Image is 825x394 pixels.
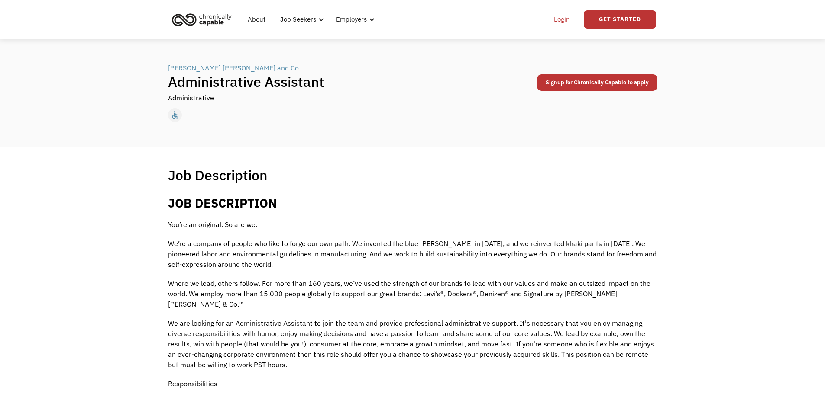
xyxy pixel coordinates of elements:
[169,10,234,29] img: Chronically Capable logo
[168,195,277,211] b: JOB DESCRIPTION
[168,73,535,90] h1: Administrative Assistant
[331,6,377,33] div: Employers
[537,74,657,91] a: Signup for Chronically Capable to apply
[168,318,657,370] p: We are looking for an Administrative Assistant to join the team and provide professional administ...
[168,219,657,230] p: You’re an original. So are we.
[584,10,656,29] a: Get Started
[168,167,268,184] h1: Job Description
[168,63,301,73] a: [PERSON_NAME] [PERSON_NAME] and Co
[336,14,367,25] div: Employers
[168,278,657,309] p: Where we lead, others follow. For more than 160 years, we’ve used the strength of our brands to l...
[280,14,316,25] div: Job Seekers
[168,378,657,389] p: Responsibilities
[169,10,238,29] a: home
[243,6,271,33] a: About
[168,93,214,103] div: Administrative
[549,6,575,33] a: Login
[170,109,179,122] div: accessible
[275,6,327,33] div: Job Seekers
[168,63,299,73] div: [PERSON_NAME] [PERSON_NAME] and Co
[168,238,657,269] p: We’re a company of people who like to forge our own path. We invented the blue [PERSON_NAME] in [...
